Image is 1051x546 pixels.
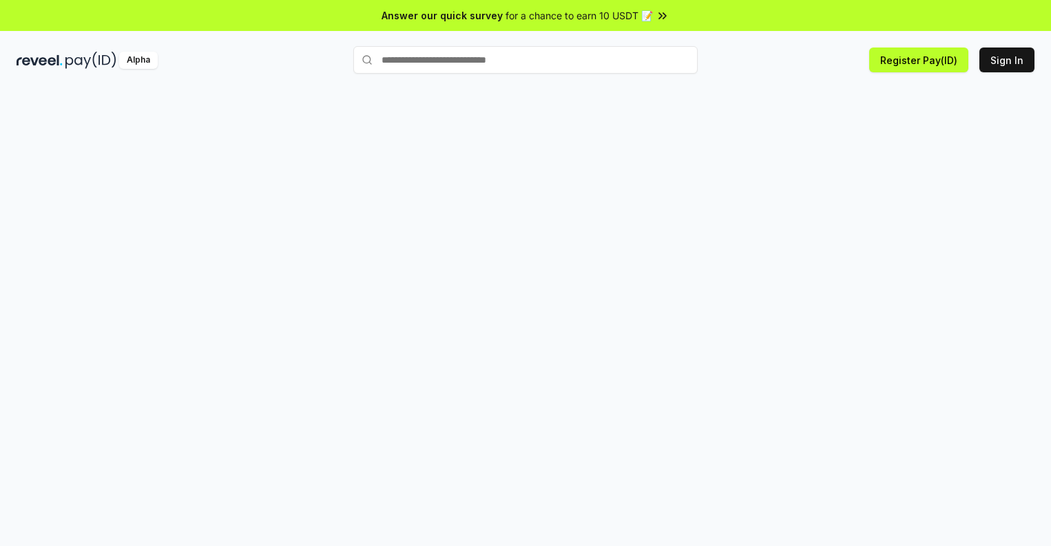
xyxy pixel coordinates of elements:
[506,8,653,23] span: for a chance to earn 10 USDT 📝
[17,52,63,69] img: reveel_dark
[119,52,158,69] div: Alpha
[65,52,116,69] img: pay_id
[979,48,1034,72] button: Sign In
[869,48,968,72] button: Register Pay(ID)
[382,8,503,23] span: Answer our quick survey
